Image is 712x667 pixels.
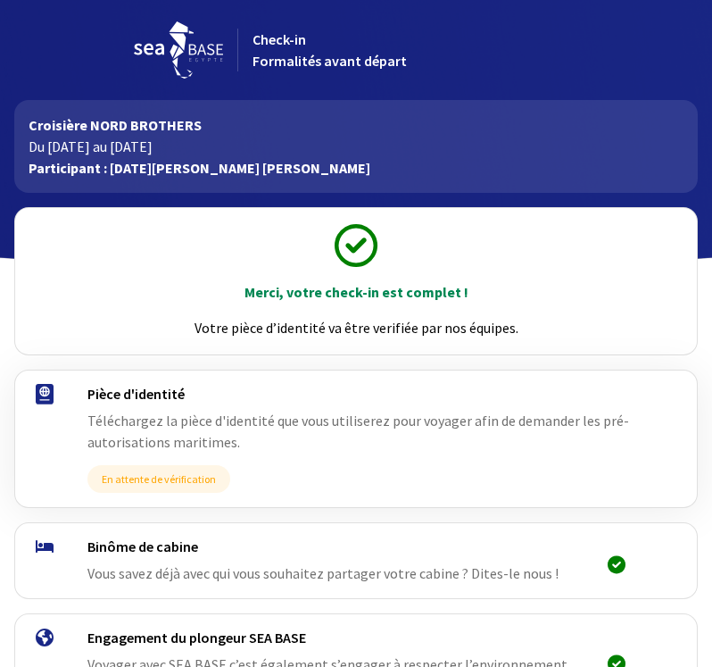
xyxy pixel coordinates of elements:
[36,384,54,404] img: passport.svg
[87,538,584,555] h4: Binôme de cabine
[87,564,559,582] span: Vous savez déjà avec qui vous souhaitez partager votre cabine ? Dites-le nous !
[253,30,407,70] span: Check-in Formalités avant départ
[87,385,640,403] h4: Pièce d'identité
[29,136,683,157] p: Du [DATE] au [DATE]
[134,21,223,79] img: logo_seabase.svg
[36,540,54,553] img: binome.svg
[87,412,629,451] span: Téléchargez la pièce d'identité que vous utiliserez pour voyager afin de demander les pré-autoris...
[31,281,681,303] p: Merci, votre check-in est complet !
[31,317,681,338] p: Votre pièce d’identité va être verifiée par nos équipes.
[29,157,683,179] p: Participant : [DATE][PERSON_NAME] [PERSON_NAME]
[29,114,683,136] p: Croisière NORD BROTHERS
[87,629,584,646] h4: Engagement du plongeur SEA BASE
[36,629,54,646] img: engagement.svg
[87,465,230,493] span: En attente de vérification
